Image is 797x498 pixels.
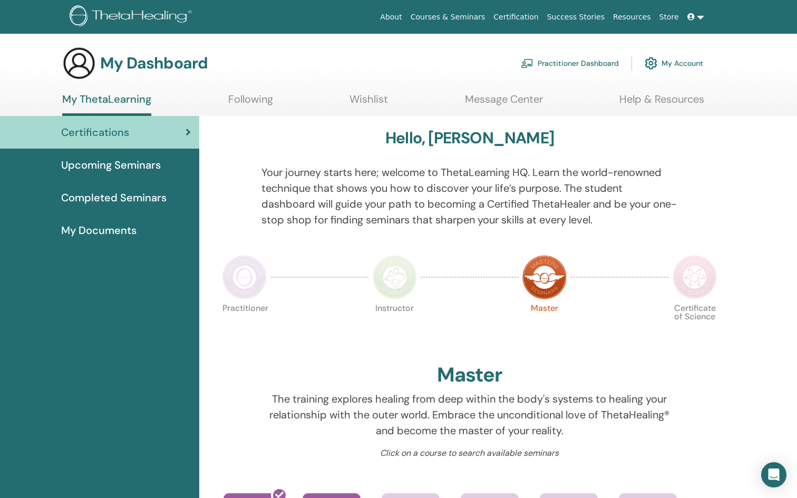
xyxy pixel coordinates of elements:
[349,93,388,113] a: Wishlist
[61,190,167,206] span: Completed Seminars
[373,304,417,348] p: Instructor
[521,52,619,75] a: Practitioner Dashboard
[61,157,161,173] span: Upcoming Seminars
[385,129,554,148] h3: Hello, [PERSON_NAME]
[761,462,786,487] div: Open Intercom Messenger
[437,363,502,387] h2: Master
[261,164,678,228] p: Your journey starts here; welcome to ThetaLearning HQ. Learn the world-renowned technique that sh...
[521,58,533,68] img: chalkboard-teacher.svg
[61,124,129,140] span: Certifications
[373,255,417,299] img: Instructor
[655,7,683,27] a: Store
[61,222,137,238] span: My Documents
[228,93,273,113] a: Following
[465,93,543,113] a: Message Center
[70,5,196,29] img: logo.png
[489,7,542,27] a: Certification
[376,7,406,27] a: About
[522,304,567,348] p: Master
[100,54,208,73] h3: My Dashboard
[62,93,151,116] a: My ThetaLearning
[261,391,678,438] p: The training explores healing from deep within the body's systems to healing your relationship wi...
[619,93,704,113] a: Help & Resources
[673,255,717,299] img: Certificate of Science
[543,7,609,27] a: Success Stories
[62,46,96,80] img: generic-user-icon.jpg
[645,54,657,72] img: cog.svg
[406,7,490,27] a: Courses & Seminars
[673,304,717,348] p: Certificate of Science
[222,304,267,348] p: Practitioner
[645,52,703,75] a: My Account
[609,7,655,27] a: Resources
[222,255,267,299] img: Practitioner
[261,447,678,460] p: Click on a course to search available seminars
[522,255,567,299] img: Master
